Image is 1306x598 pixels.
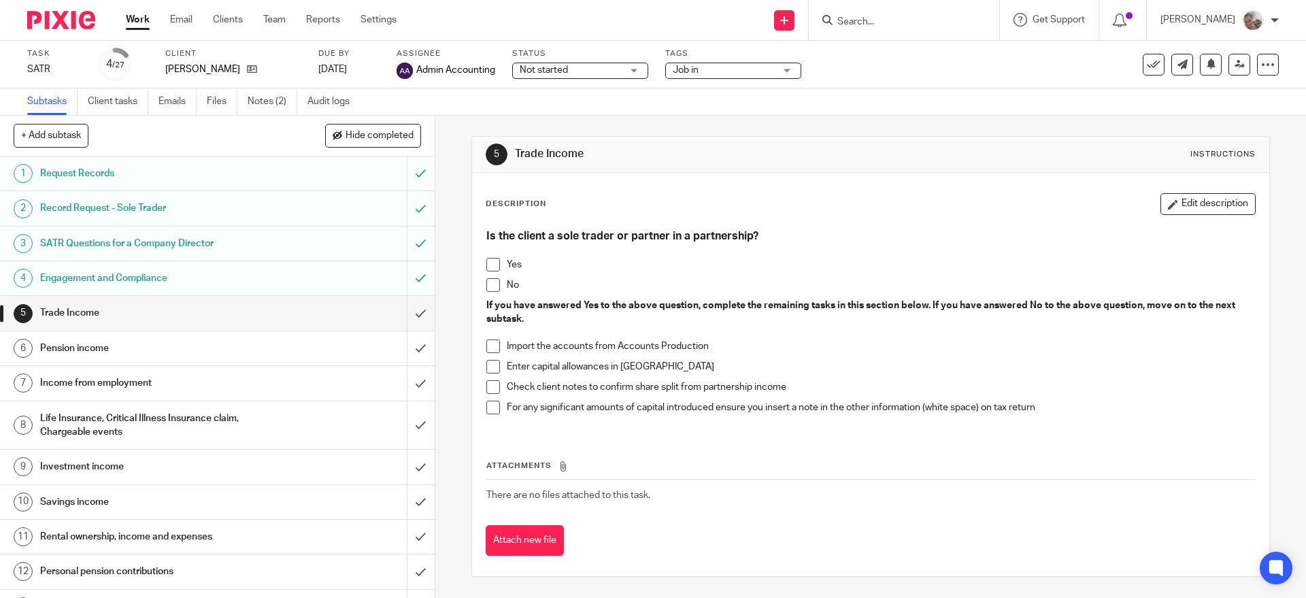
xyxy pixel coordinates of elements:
div: 8 [14,416,33,435]
input: Search [836,16,958,29]
a: Audit logs [307,88,360,115]
p: Import the accounts from Accounts Production [507,339,1254,353]
div: 11 [14,527,33,546]
small: /27 [112,61,124,69]
h1: Investment income [40,456,275,477]
div: 3 [14,234,33,253]
span: There are no files attached to this task. [486,491,650,500]
div: 7 [14,373,33,393]
strong: If you have answered Yes to the above question, complete the remaining tasks in this section belo... [486,301,1237,324]
span: Attachments [486,462,552,469]
a: Reports [306,13,340,27]
div: 12 [14,562,33,581]
a: Subtasks [27,88,78,115]
h1: Request Records [40,163,275,184]
p: [PERSON_NAME] [165,63,240,76]
div: 10 [14,493,33,512]
span: Hide completed [346,131,414,142]
span: Not started [520,65,568,75]
span: Job in [673,65,699,75]
div: 5 [486,144,507,165]
p: No [507,278,1254,292]
img: svg%3E [397,63,413,79]
a: Notes (2) [248,88,297,115]
h1: Savings income [40,492,275,512]
p: Check client notes to confirm share split from partnership income [507,380,1254,394]
div: 9 [14,457,33,476]
h1: Trade Income [515,147,900,161]
h1: Personal pension contributions [40,561,275,582]
p: For any significant amounts of capital introduced ensure you insert a note in the other informati... [507,401,1254,414]
a: Email [170,13,192,27]
span: Get Support [1033,15,1085,24]
a: Files [207,88,237,115]
a: Emails [158,88,197,115]
h1: Life Insurance, Critical Illness Insurance claim, Chargeable events [40,408,275,443]
a: Team [263,13,286,27]
img: Pixie [27,11,95,29]
h1: Record Request - Sole Trader [40,198,275,218]
label: Task [27,48,82,59]
a: Clients [213,13,243,27]
div: Instructions [1190,149,1256,160]
h1: Pension income [40,338,275,359]
a: Settings [361,13,397,27]
label: Due by [318,48,380,59]
span: [DATE] [318,65,347,74]
button: Edit description [1160,193,1256,215]
p: Enter capital allowances in [GEOGRAPHIC_DATA] [507,360,1254,373]
div: 4 [14,269,33,288]
label: Status [512,48,648,59]
div: SATR [27,63,82,76]
div: 4 [106,56,124,72]
button: + Add subtask [14,124,88,147]
p: [PERSON_NAME] [1160,13,1235,27]
div: 6 [14,339,33,358]
h1: Trade Income [40,303,275,323]
label: Client [165,48,301,59]
h1: SATR Questions for a Company Director [40,233,275,254]
label: Assignee [397,48,495,59]
h1: Engagement and Compliance [40,268,275,288]
a: Work [126,13,150,27]
button: Attach new file [486,525,564,556]
div: 2 [14,199,33,218]
div: 1 [14,164,33,183]
div: 5 [14,304,33,323]
strong: Is the client a sole trader or partner in a partnership? [486,231,758,242]
label: Tags [665,48,801,59]
p: Yes [507,258,1254,271]
h1: Income from employment [40,373,275,393]
span: Admin Accounting [416,63,495,77]
p: Description [486,199,546,210]
img: me.jpg [1242,10,1264,31]
button: Hide completed [325,124,421,147]
a: Client tasks [88,88,148,115]
h1: Rental ownership, income and expenses [40,527,275,547]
